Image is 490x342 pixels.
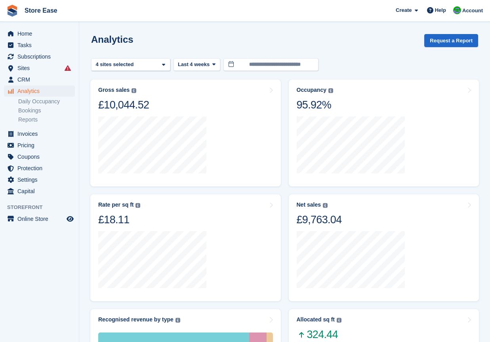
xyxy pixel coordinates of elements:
[17,140,65,151] span: Pricing
[17,28,65,39] span: Home
[94,61,137,68] div: 4 sites selected
[297,201,321,208] div: Net sales
[175,318,180,323] img: icon-info-grey-7440780725fd019a000dd9b08b2336e03edf1995a4989e88bcd33f0948082b44.svg
[17,63,65,74] span: Sites
[98,87,130,93] div: Gross sales
[17,186,65,197] span: Capital
[4,63,75,74] a: menu
[65,214,75,224] a: Preview store
[453,6,461,14] img: Neal Smitheringale
[17,85,65,97] span: Analytics
[4,174,75,185] a: menu
[323,203,328,208] img: icon-info-grey-7440780725fd019a000dd9b08b2336e03edf1995a4989e88bcd33f0948082b44.svg
[17,74,65,85] span: CRM
[98,213,140,226] div: £18.11
[297,316,335,323] div: Allocated sq ft
[17,128,65,139] span: Invoices
[135,203,140,208] img: icon-info-grey-7440780725fd019a000dd9b08b2336e03edf1995a4989e88bcd33f0948082b44.svg
[4,85,75,97] a: menu
[4,140,75,151] a: menu
[17,163,65,174] span: Protection
[7,203,79,211] span: Storefront
[17,151,65,162] span: Coupons
[18,116,75,123] a: Reports
[328,88,333,93] img: icon-info-grey-7440780725fd019a000dd9b08b2336e03edf1995a4989e88bcd33f0948082b44.svg
[65,65,71,71] i: Smart entry sync failures have occurred
[297,87,326,93] div: Occupancy
[98,316,174,323] div: Recognised revenue by type
[297,213,342,226] div: £9,763.04
[98,98,149,112] div: £10,044.52
[98,201,133,208] div: Rate per sq ft
[297,98,333,112] div: 95.92%
[17,40,65,51] span: Tasks
[174,58,220,71] button: Last 4 weeks
[4,51,75,62] a: menu
[132,88,136,93] img: icon-info-grey-7440780725fd019a000dd9b08b2336e03edf1995a4989e88bcd33f0948082b44.svg
[4,213,75,224] a: menu
[462,7,483,15] span: Account
[17,174,65,185] span: Settings
[18,107,75,114] a: Bookings
[6,5,18,17] img: stora-icon-8386f47178a22dfd0bd8f6a31ec36ba5ce8667c1dd55bd0f319d3a0aa187defe.svg
[424,34,478,47] button: Request a Report
[435,6,446,14] span: Help
[396,6,412,14] span: Create
[178,61,210,68] span: Last 4 weeks
[17,213,65,224] span: Online Store
[21,4,61,17] a: Store Ease
[4,128,75,139] a: menu
[297,328,341,341] span: 324.44
[337,318,341,323] img: icon-info-grey-7440780725fd019a000dd9b08b2336e03edf1995a4989e88bcd33f0948082b44.svg
[91,34,133,45] h2: Analytics
[4,40,75,51] a: menu
[4,151,75,162] a: menu
[17,51,65,62] span: Subscriptions
[4,28,75,39] a: menu
[4,74,75,85] a: menu
[4,186,75,197] a: menu
[4,163,75,174] a: menu
[18,98,75,105] a: Daily Occupancy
